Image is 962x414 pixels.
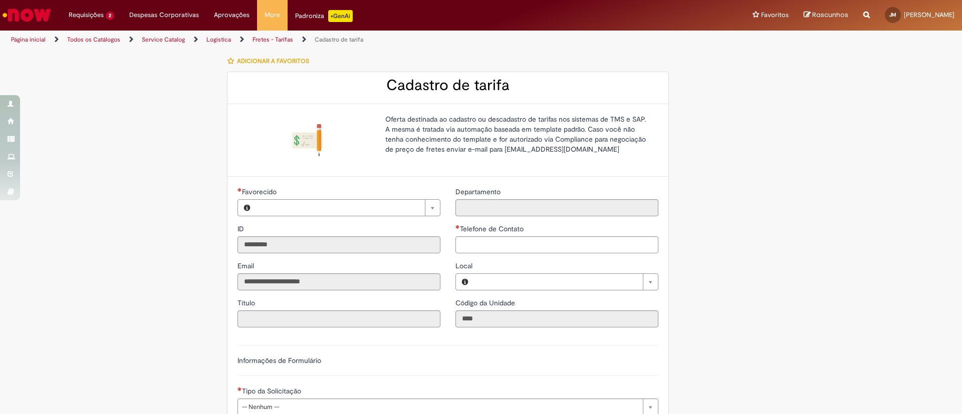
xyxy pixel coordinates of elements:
span: Adicionar a Favoritos [237,57,309,65]
img: Cadastro de tarifa [292,124,324,156]
input: Departamento [455,199,658,216]
span: Tipo da Solicitação [242,386,303,395]
span: Somente leitura - ID [237,224,246,233]
a: Service Catalog [142,36,185,44]
label: Somente leitura - Código da Unidade [455,298,517,308]
a: Limpar campo Local [474,274,658,290]
span: JM [889,12,896,18]
input: ID [237,236,440,253]
ul: Trilhas de página [8,31,634,49]
span: 2 [106,12,114,20]
p: +GenAi [328,10,353,22]
label: Somente leitura - ID [237,224,246,234]
span: Local [455,261,474,270]
span: [PERSON_NAME] [904,11,954,19]
div: Padroniza [295,10,353,22]
span: Favoritos [761,10,789,20]
input: Telefone de Contato [455,236,658,253]
span: More [265,10,280,20]
img: ServiceNow [1,5,53,25]
span: Necessários [455,225,460,229]
p: Oferta destinada ao cadastro ou descadastro de tarifas nos sistemas de TMS e SAP. A mesma é trata... [385,114,651,154]
button: Adicionar a Favoritos [227,51,315,72]
a: Cadastro de tarifa [315,36,363,44]
span: Somente leitura - Departamento [455,187,503,196]
span: Telefone de Contato [460,224,526,233]
input: Email [237,273,440,290]
label: Somente leitura - Email [237,261,256,271]
a: Fretes - Tarifas [253,36,293,44]
button: Favorecido, Visualizar este registro [238,200,256,216]
input: Código da Unidade [455,310,658,327]
button: Local, Visualizar este registro [456,274,474,290]
h2: Cadastro de tarifa [237,77,658,94]
label: Somente leitura - Título [237,298,257,308]
label: Informações de Formulário [237,356,321,365]
span: Despesas Corporativas [129,10,199,20]
span: Somente leitura - Email [237,261,256,270]
span: Aprovações [214,10,250,20]
a: Página inicial [11,36,46,44]
input: Título [237,310,440,327]
span: Necessários [237,188,242,192]
label: Somente leitura - Departamento [455,187,503,197]
span: Necessários - Favorecido [242,187,279,196]
a: Todos os Catálogos [67,36,120,44]
a: Rascunhos [804,11,848,20]
span: Requisições [69,10,104,20]
span: Necessários [237,387,242,391]
a: Logistica [206,36,231,44]
a: Limpar campo Favorecido [256,200,440,216]
span: Rascunhos [812,10,848,20]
